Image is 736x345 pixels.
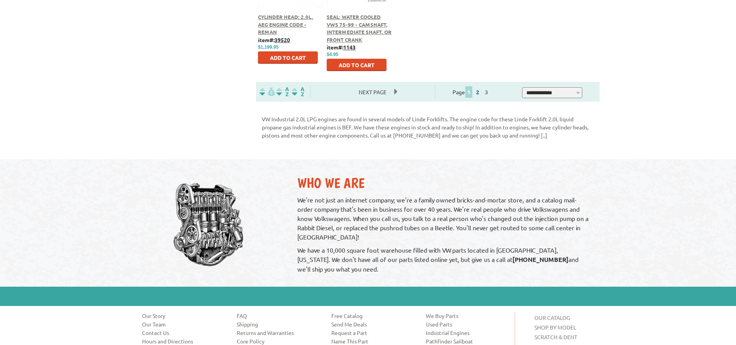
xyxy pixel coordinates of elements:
[327,44,356,51] b: item#:
[237,320,320,328] a: Shipping
[534,314,570,321] a: OUR CATALOG
[237,329,320,337] a: Returns and Warranties
[142,312,225,320] a: Our Story
[290,87,306,96] img: Sort by Sales Rank
[483,88,490,95] a: 3
[258,36,290,43] b: item#:
[534,333,577,340] a: SCRATCH & DENT
[297,195,592,241] p: We're not just an internet company; we're a family owned bricks-and-mortar store, and a catalog m...
[258,44,278,50] span: $1,199.95
[331,329,414,337] a: Request a Part
[297,245,592,274] p: We have a 10,000 square foot warehouse filled with VW parts located in [GEOGRAPHIC_DATA], [US_STA...
[258,14,313,35] a: Cylinder Head: 2.0L, AEG Engine Code - Reman
[351,86,394,98] span: Next Page
[327,59,387,71] button: Add to Cart
[426,337,509,345] a: Pathfinder Sailboat
[275,36,290,43] u: 39520
[426,320,509,328] a: Used Parts
[327,52,338,57] span: $4.95
[237,312,320,320] a: FAQ
[331,337,414,345] a: Name This Part
[331,312,414,320] a: Free Catalog
[262,115,594,139] p: VW Industrial 2.0L LPG engines are found in several models of Linde Forklifts. The engine code fo...
[275,87,290,96] img: Sort by Headline
[435,85,509,98] div: Page
[534,324,576,331] a: SHOP BY MODEL
[474,88,481,95] a: 2
[426,312,509,320] a: We Buy Parts
[259,87,275,96] img: filterpricelow.svg
[142,329,225,337] a: Contact Us
[258,51,318,64] button: Add to Cart
[426,329,509,337] a: Industrial Engines
[142,320,225,328] a: Our Team
[343,44,356,51] u: 1143
[297,175,592,191] h2: Who We Are
[351,88,394,95] a: Next Page
[327,14,392,43] a: Seal: Water Cooled VWs 75-99 - Camshaft, Intermediate Shaft, or Front Crank
[270,54,306,61] span: Add to Cart
[512,255,568,263] strong: [PHONE_NUMBER]
[465,86,472,98] span: 1
[237,337,320,345] a: Core Policy
[142,337,225,345] a: Hours and Directions
[331,320,414,328] a: Send Me Deals
[339,61,375,68] span: Add to Cart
